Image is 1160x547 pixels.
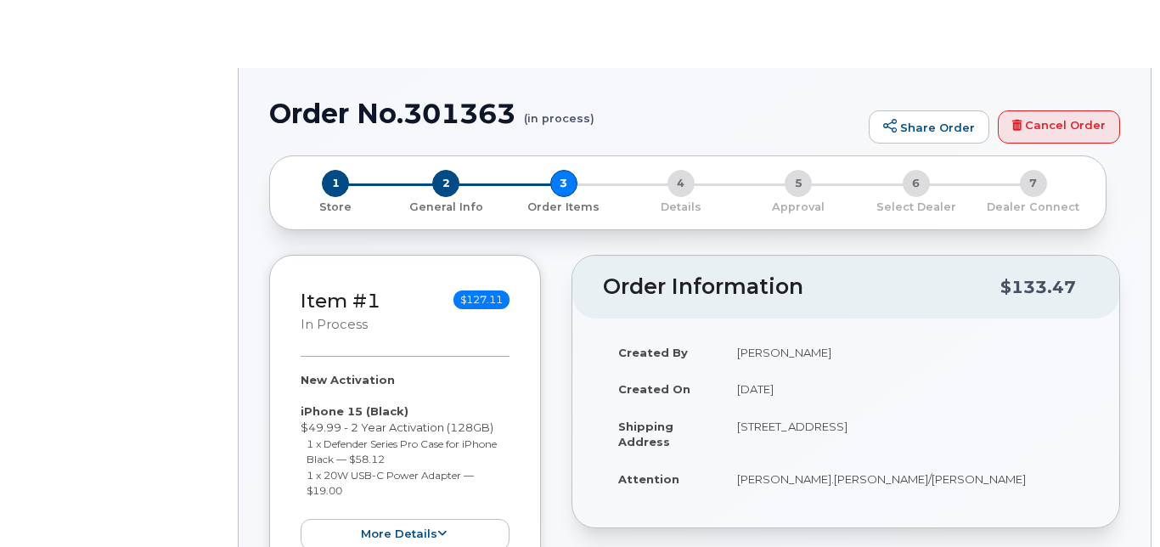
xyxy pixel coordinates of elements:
[322,170,349,197] span: 1
[618,382,690,396] strong: Created On
[722,334,1089,371] td: [PERSON_NAME]
[301,289,380,313] a: Item #1
[307,437,497,466] small: 1 x Defender Series Pro Case for iPhone Black — $58.12
[301,317,368,332] small: in process
[432,170,459,197] span: 2
[453,290,510,309] span: $127.11
[301,404,408,418] strong: iPhone 15 (Black)
[387,197,504,215] a: 2 General Info
[869,110,989,144] a: Share Order
[722,460,1089,498] td: [PERSON_NAME].[PERSON_NAME]/[PERSON_NAME]
[301,373,395,386] strong: New Activation
[1000,271,1076,303] div: $133.47
[284,197,387,215] a: 1 Store
[603,275,1000,299] h2: Order Information
[269,99,860,128] h1: Order No.301363
[618,472,679,486] strong: Attention
[290,200,380,215] p: Store
[618,346,688,359] strong: Created By
[998,110,1120,144] a: Cancel Order
[524,99,594,125] small: (in process)
[394,200,498,215] p: General Info
[307,469,474,498] small: 1 x 20W USB-C Power Adapter — $19.00
[722,370,1089,408] td: [DATE]
[722,408,1089,460] td: [STREET_ADDRESS]
[618,420,673,449] strong: Shipping Address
